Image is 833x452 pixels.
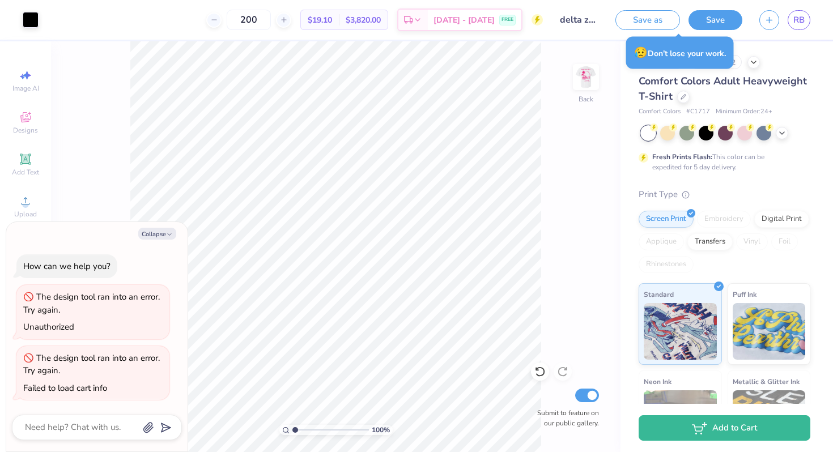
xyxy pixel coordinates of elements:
span: $3,820.00 [346,14,381,26]
img: Neon Ink [644,390,717,447]
a: RB [788,10,810,30]
label: Submit to feature on our public gallery. [531,408,599,428]
div: Don’t lose your work. [626,37,734,69]
div: Applique [639,233,684,250]
img: Standard [644,303,717,360]
span: RB [793,14,805,27]
span: [DATE] - [DATE] [433,14,495,26]
span: Minimum Order: 24 + [716,107,772,117]
span: Image AI [12,84,39,93]
img: Metallic & Glitter Ink [733,390,806,447]
div: Failed to load cart info [23,382,107,394]
div: The design tool ran into an error. Try again. [23,352,160,377]
div: How can we help you? [23,261,110,272]
div: Rhinestones [639,256,694,273]
button: Add to Cart [639,415,810,441]
button: Collapse [138,228,176,240]
span: Standard [644,288,674,300]
div: Screen Print [639,211,694,228]
span: # C1717 [686,107,710,117]
span: 😥 [634,45,648,60]
input: Untitled Design [551,8,607,31]
span: Comfort Colors Adult Heavyweight T-Shirt [639,74,807,103]
div: Foil [771,233,798,250]
div: Unauthorized [23,321,74,332]
strong: Fresh Prints Flash: [652,152,712,161]
button: Save as [615,10,680,30]
div: Vinyl [736,233,768,250]
img: Puff Ink [733,303,806,360]
button: Save [688,10,742,30]
span: Comfort Colors [639,107,681,117]
div: Transfers [687,233,733,250]
div: Digital Print [754,211,809,228]
img: Back [575,66,597,88]
span: Puff Ink [733,288,756,300]
div: Back [579,94,593,104]
div: Embroidery [697,211,751,228]
span: Designs [13,126,38,135]
div: Print Type [639,188,810,201]
span: FREE [501,16,513,24]
span: 100 % [372,425,390,435]
input: – – [227,10,271,30]
span: Add Text [12,168,39,177]
span: $19.10 [308,14,332,26]
div: This color can be expedited for 5 day delivery. [652,152,792,172]
div: The design tool ran into an error. Try again. [23,291,160,315]
span: Metallic & Glitter Ink [733,376,800,387]
span: Upload [14,210,37,219]
span: Neon Ink [644,376,671,387]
